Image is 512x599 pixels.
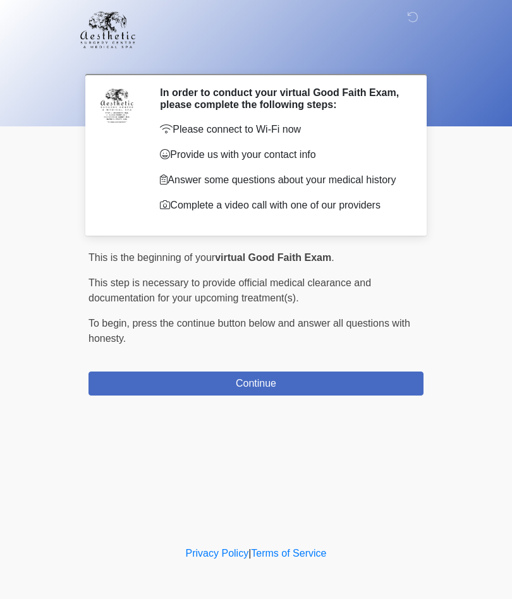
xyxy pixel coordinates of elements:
[160,122,405,137] p: Please connect to Wi-Fi now
[76,9,140,50] img: Aesthetic Surgery Centre, PLLC Logo
[160,172,405,188] p: Answer some questions about your medical history
[160,87,405,111] h2: In order to conduct your virtual Good Faith Exam, please complete the following steps:
[160,147,405,162] p: Provide us with your contact info
[331,252,334,263] span: .
[98,87,136,124] img: Agent Avatar
[88,277,371,303] span: This step is necessary to provide official medical clearance and documentation for your upcoming ...
[248,548,251,559] a: |
[160,198,405,213] p: Complete a video call with one of our providers
[88,318,410,344] span: press the continue button below and answer all questions with honesty.
[251,548,326,559] a: Terms of Service
[215,252,331,263] strong: virtual Good Faith Exam
[88,318,132,329] span: To begin,
[88,252,215,263] span: This is the beginning of your
[88,372,424,396] button: Continue
[186,548,249,559] a: Privacy Policy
